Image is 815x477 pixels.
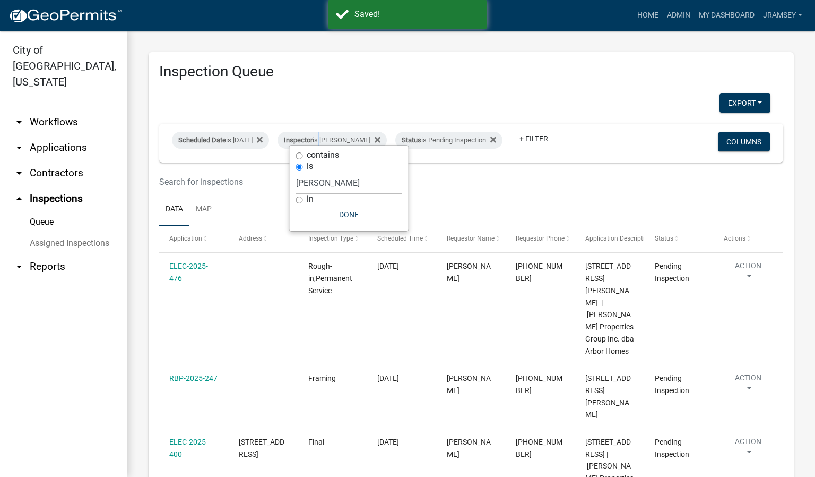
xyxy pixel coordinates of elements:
span: Pending Inspection [655,374,689,395]
a: Home [633,5,663,25]
button: Columns [718,132,770,151]
span: Pending Inspection [655,438,689,458]
div: is [PERSON_NAME] [278,132,387,149]
datatable-header-cell: Requestor Name [437,226,506,252]
span: Status [655,235,673,242]
datatable-header-cell: Status [645,226,714,252]
a: Admin [663,5,695,25]
datatable-header-cell: Actions [714,226,783,252]
datatable-header-cell: Application Description [575,226,645,252]
span: Pending Inspection [655,262,689,283]
label: contains [307,151,339,159]
span: TROY [447,438,491,458]
span: Inspector [284,136,313,144]
datatable-header-cell: Address [229,226,298,252]
a: ELEC-2025-476 [169,262,208,283]
datatable-header-cell: Scheduled Time [367,226,437,252]
span: Requestor Phone [516,235,565,242]
span: Final [308,438,324,446]
i: arrow_drop_up [13,192,25,205]
span: Requestor Name [447,235,495,242]
i: arrow_drop_down [13,116,25,129]
span: Framing [308,374,336,382]
button: Action [724,436,773,463]
span: Status [402,136,421,144]
h3: Inspection Queue [159,63,783,81]
div: [DATE] [377,436,426,448]
i: arrow_drop_down [13,260,25,273]
span: Application [169,235,202,242]
span: William B Crist Jr [447,262,491,283]
span: Scheduled Date [178,136,226,144]
label: in [307,195,314,203]
a: RBP-2025-247 [169,374,218,382]
span: Actions [724,235,745,242]
span: 7997 Stacy Springs Boulevard | Lot 526 [585,374,631,419]
span: 502-616-5598 [516,374,562,395]
div: is [DATE] [172,132,269,149]
i: arrow_drop_down [13,141,25,154]
button: Action [724,260,773,287]
a: Map [189,193,218,227]
span: 502 616-5598 [516,262,562,283]
div: [DATE] [377,372,426,385]
span: 502-616-5598 [516,438,562,458]
button: Export [719,93,770,113]
span: 7997 Stacy Springs Blvd. | Clayton Properties Group Inc. dba Arbor Homes [585,262,634,355]
span: Scheduled Time [377,235,423,242]
div: is Pending Inspection [395,132,502,149]
a: My Dashboard [695,5,759,25]
a: + Filter [511,129,557,148]
button: Action [724,372,773,399]
input: Search for inspections [159,171,677,193]
a: ELEC-2025-400 [169,438,208,458]
span: 7990 KISMET DRIVE [239,438,284,458]
span: Address [239,235,262,242]
datatable-header-cell: Requestor Phone [506,226,575,252]
i: arrow_drop_down [13,167,25,180]
span: Application Description [585,235,652,242]
label: is [307,162,313,171]
a: Data [159,193,189,227]
datatable-header-cell: Inspection Type [298,226,367,252]
span: TROY [447,374,491,395]
span: Inspection Type [308,235,353,242]
a: jramsey [759,5,807,25]
div: [DATE] [377,260,426,272]
span: Rough-in,Permanent Service [308,262,352,295]
button: Done [296,205,402,224]
div: Saved! [354,8,479,21]
datatable-header-cell: Application [159,226,229,252]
